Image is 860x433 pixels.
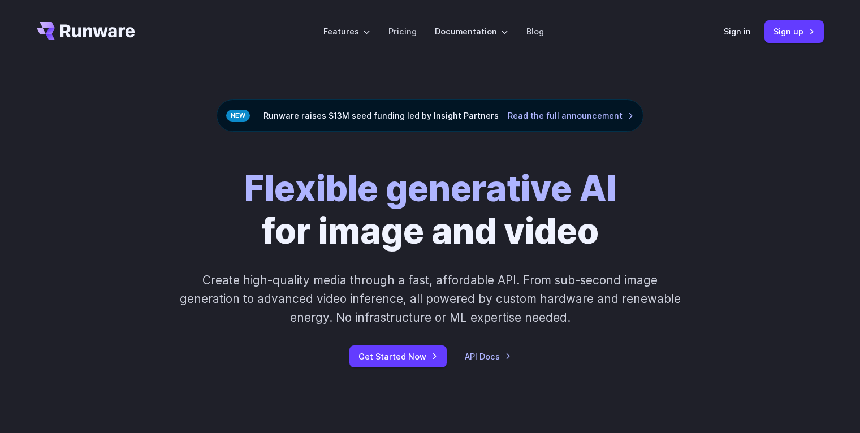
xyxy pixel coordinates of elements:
[526,25,544,38] a: Blog
[244,167,616,210] strong: Flexible generative AI
[388,25,417,38] a: Pricing
[724,25,751,38] a: Sign in
[508,109,634,122] a: Read the full announcement
[178,271,682,327] p: Create high-quality media through a fast, affordable API. From sub-second image generation to adv...
[465,350,511,363] a: API Docs
[323,25,370,38] label: Features
[764,20,824,42] a: Sign up
[37,22,135,40] a: Go to /
[217,99,643,132] div: Runware raises $13M seed funding led by Insight Partners
[435,25,508,38] label: Documentation
[349,345,447,367] a: Get Started Now
[244,168,616,253] h1: for image and video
